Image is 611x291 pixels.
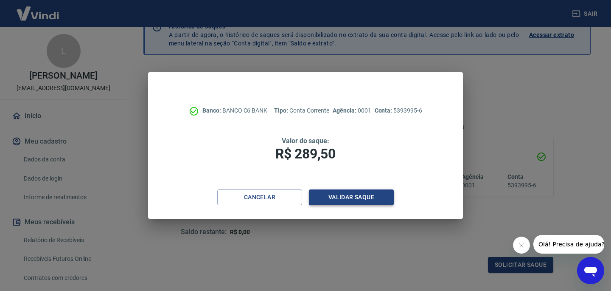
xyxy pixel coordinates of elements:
[577,257,604,284] iframe: Button to launch messaging window
[533,235,604,254] iframe: Message from company
[333,107,358,114] span: Agência:
[282,137,329,145] span: Valor do saque:
[375,106,422,115] p: 5393995-6
[275,146,336,162] span: R$ 289,50
[274,106,329,115] p: Conta Corrente
[5,6,71,13] span: Olá! Precisa de ajuda?
[202,107,222,114] span: Banco:
[513,237,530,254] iframe: Close message
[274,107,289,114] span: Tipo:
[309,189,394,205] button: Validar saque
[202,106,267,115] p: BANCO C6 BANK
[375,107,394,114] span: Conta:
[217,189,302,205] button: Cancelar
[333,106,371,115] p: 0001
